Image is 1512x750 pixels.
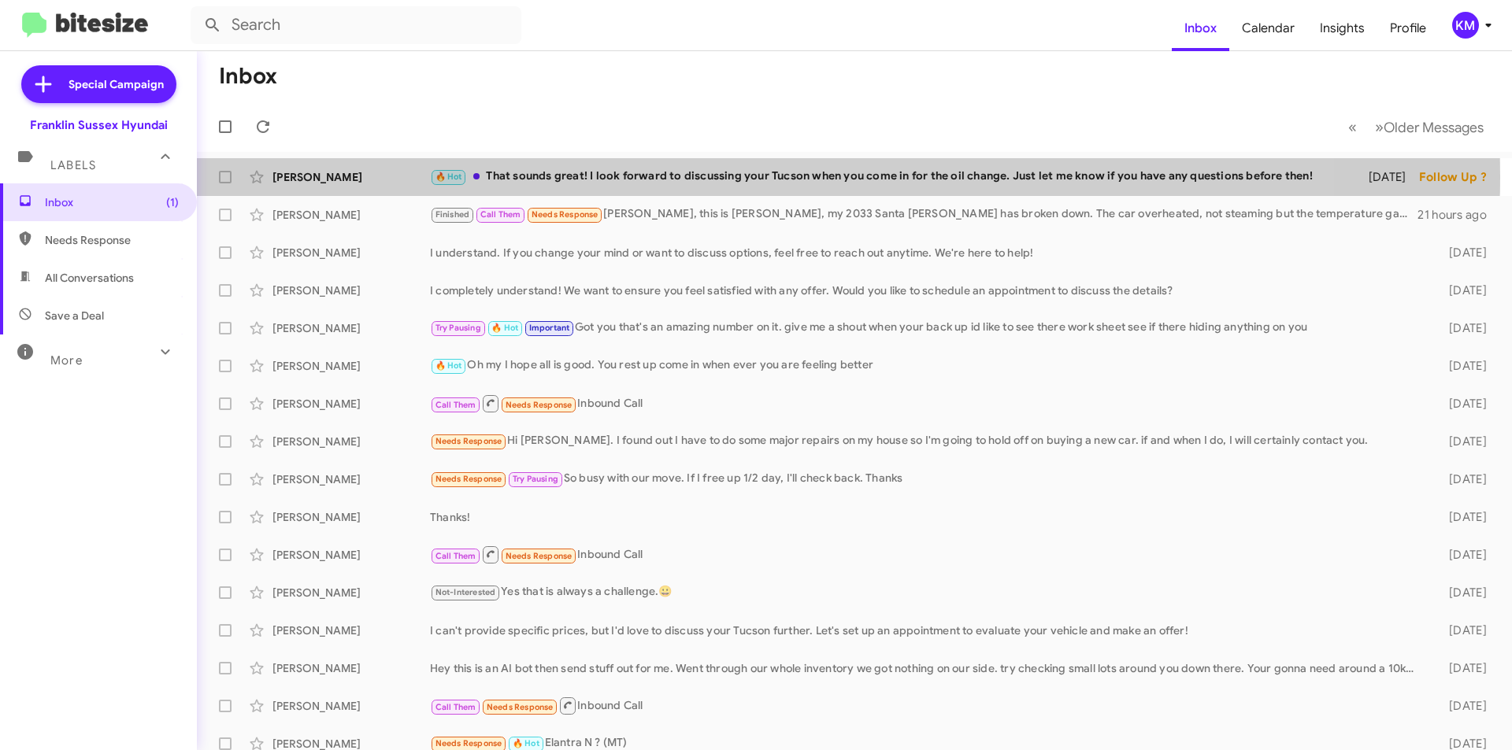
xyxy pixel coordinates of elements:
div: [DATE] [1424,585,1499,600]
span: Not-Interested [435,587,496,597]
span: Finished [435,209,470,220]
div: [PERSON_NAME] [272,358,430,374]
span: 🔥 Hot [435,360,462,371]
div: Inbound Call [430,545,1424,564]
span: Needs Response [506,551,573,561]
div: [DATE] [1424,358,1499,374]
div: [DATE] [1424,396,1499,412]
span: Call Them [480,209,521,220]
div: I can't provide specific prices, but I'd love to discuss your Tucson further. Let's set up an app... [430,623,1424,638]
div: [DATE] [1424,245,1499,260]
div: [PERSON_NAME] [272,660,430,676]
span: Older Messages [1384,119,1484,136]
div: [PERSON_NAME] [272,169,430,185]
div: Got you that's an amazing number on it. give me a shout when your back up id like to see there wo... [430,319,1424,337]
a: Calendar [1229,6,1307,51]
span: « [1348,117,1357,137]
input: Search [191,6,521,44]
div: Hey this is an AI bot then send stuff out for me. Went through our whole inventory we got nothing... [430,660,1424,676]
div: Inbound Call [430,393,1424,413]
a: Insights [1307,6,1377,51]
div: [PERSON_NAME] [272,509,430,525]
span: (1) [166,194,179,210]
div: [PERSON_NAME] [272,207,430,223]
button: Next [1366,111,1493,143]
div: [PERSON_NAME] [272,585,430,600]
span: Try Pausing [435,323,481,333]
div: [DATE] [1424,509,1499,525]
span: » [1375,117,1384,137]
div: [DATE] [1348,169,1419,185]
span: Important [529,323,570,333]
div: [DATE] [1424,320,1499,336]
a: Special Campaign [21,65,176,103]
a: Profile [1377,6,1439,51]
div: [DATE] [1424,283,1499,298]
div: Inbound Call [430,696,1424,715]
h1: Inbox [219,64,277,89]
span: Special Campaign [69,76,164,92]
span: Needs Response [487,702,554,712]
div: [DATE] [1424,434,1499,449]
span: Call Them [435,702,476,712]
span: 🔥 Hot [435,172,462,182]
div: [PERSON_NAME] [272,698,430,714]
div: [DATE] [1424,547,1499,563]
span: 🔥 Hot [491,323,518,333]
span: Needs Response [435,738,502,748]
button: Previous [1339,111,1366,143]
span: Needs Response [435,436,502,446]
button: KM [1439,12,1495,39]
div: [PERSON_NAME] [272,471,430,487]
div: [PERSON_NAME] [272,320,430,336]
span: Try Pausing [513,474,558,484]
div: [PERSON_NAME] [272,547,430,563]
div: Franklin Sussex Hyundai [30,117,168,133]
div: Oh my I hope all is good. You rest up come in when ever you are feeling better [430,357,1424,375]
div: That sounds great! I look forward to discussing your Tucson when you come in for the oil change. ... [430,168,1348,186]
span: Call Them [435,551,476,561]
div: [PERSON_NAME] [272,283,430,298]
div: [PERSON_NAME] [272,396,430,412]
div: [DATE] [1424,660,1499,676]
a: Inbox [1172,6,1229,51]
div: I completely understand! We want to ensure you feel satisfied with any offer. Would you like to s... [430,283,1424,298]
span: Save a Deal [45,308,104,323]
span: Call Them [435,400,476,410]
div: Thanks! [430,509,1424,525]
div: 21 hours ago [1417,207,1499,223]
span: Needs Response [532,209,598,220]
span: Needs Response [45,232,179,248]
span: Labels [50,158,96,172]
nav: Page navigation example [1340,111,1493,143]
div: KM [1452,12,1479,39]
div: [DATE] [1424,698,1499,714]
div: [PERSON_NAME] [272,245,430,260]
div: [PERSON_NAME], this is [PERSON_NAME], my 2033 Santa [PERSON_NAME] has broken down. The car overhe... [430,205,1417,224]
div: Yes that is always a challenge.😀 [430,583,1424,601]
div: So busy with our move. If I free up 1/2 day, I'll check back. Thanks [430,470,1424,488]
span: Inbox [45,194,179,210]
div: Follow Up ? [1419,169,1499,185]
span: Needs Response [506,400,573,410]
div: [DATE] [1424,471,1499,487]
div: [PERSON_NAME] [272,623,430,638]
span: All Conversations [45,270,134,286]
span: 🔥 Hot [513,738,539,748]
div: [PERSON_NAME] [272,434,430,449]
span: Needs Response [435,474,502,484]
div: [DATE] [1424,623,1499,638]
div: I understand. If you change your mind or want to discuss options, feel free to reach out anytime.... [430,245,1424,260]
span: More [50,353,83,368]
div: Hi [PERSON_NAME]. I found out I have to do some major repairs on my house so I'm going to hold of... [430,432,1424,450]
